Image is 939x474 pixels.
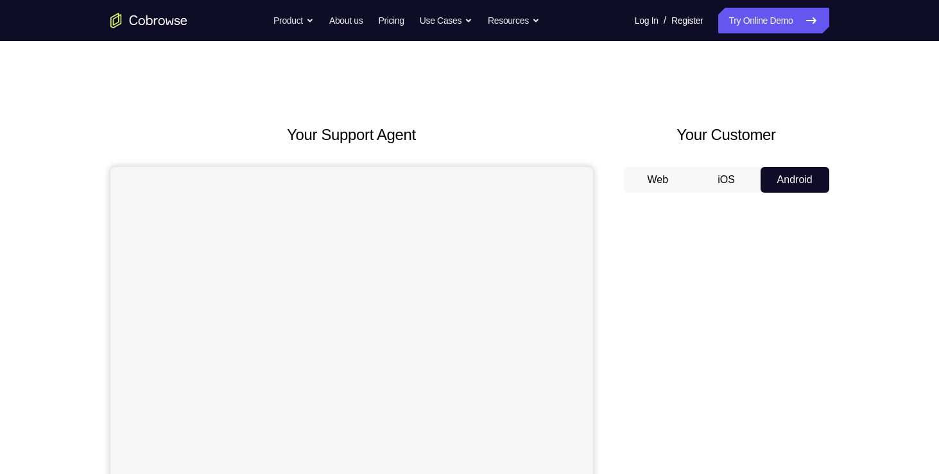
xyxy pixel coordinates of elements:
button: Android [761,167,829,193]
button: Product [273,8,314,33]
h2: Your Support Agent [110,123,593,146]
a: About us [329,8,363,33]
a: Register [671,8,703,33]
a: Try Online Demo [718,8,829,33]
a: Go to the home page [110,13,187,28]
h2: Your Customer [624,123,829,146]
button: Use Cases [420,8,472,33]
span: / [664,13,666,28]
button: iOS [692,167,761,193]
a: Pricing [378,8,404,33]
button: Resources [488,8,540,33]
a: Log In [635,8,659,33]
button: Web [624,167,693,193]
